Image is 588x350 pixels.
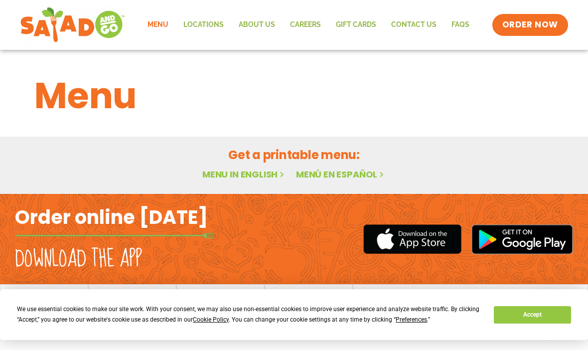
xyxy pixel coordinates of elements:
[15,245,142,273] h2: Download the app
[193,316,229,323] span: Cookie Policy
[34,146,554,164] h2: Get a printable menu:
[202,168,286,180] a: Menu in English
[502,19,558,31] span: ORDER NOW
[444,13,477,36] a: FAQs
[296,168,386,180] a: Menú en español
[231,13,283,36] a: About Us
[492,14,568,36] a: ORDER NOW
[15,233,214,238] img: fork
[15,205,208,229] h2: Order online [DATE]
[176,13,231,36] a: Locations
[384,13,444,36] a: Contact Us
[396,316,427,323] span: Preferences
[471,224,573,254] img: google_play
[34,69,554,123] h1: Menu
[140,13,176,36] a: Menu
[328,13,384,36] a: GIFT CARDS
[17,304,482,325] div: We use essential cookies to make our site work. With your consent, we may also use non-essential ...
[140,13,477,36] nav: Menu
[20,5,125,45] img: new-SAG-logo-768×292
[363,223,461,255] img: appstore
[283,13,328,36] a: Careers
[494,306,571,324] button: Accept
